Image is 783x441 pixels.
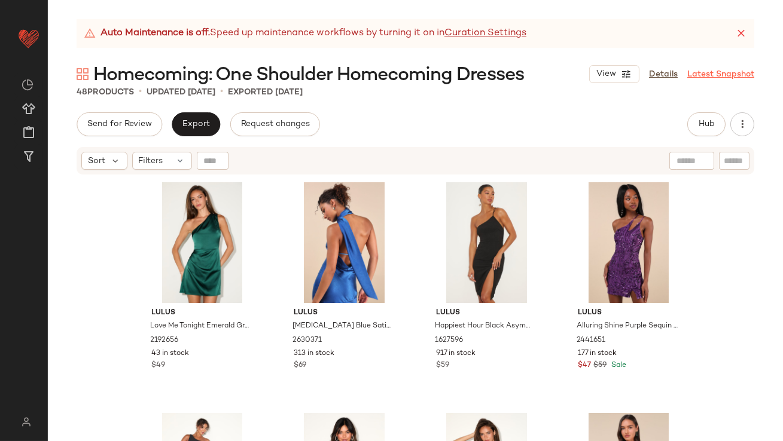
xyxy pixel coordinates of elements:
[77,88,87,97] span: 48
[84,26,526,41] div: Speed up maintenance workflows by turning it on in
[87,120,152,129] span: Send for Review
[172,112,220,136] button: Export
[88,155,105,167] span: Sort
[426,182,547,303] img: 12664661_1627596.jpg
[577,321,678,332] span: Alluring Shine Purple Sequin One-Shoulder Mini Dress
[609,362,626,369] span: Sale
[578,360,591,371] span: $47
[293,321,394,332] span: [MEDICAL_DATA] Blue Satin One-Shoulder Sash Midi Dress
[444,26,526,41] a: Curation Settings
[436,348,476,359] span: 917 in stock
[93,63,524,87] span: Homecoming: One Shoulder Homecoming Dresses
[147,86,215,99] p: updated [DATE]
[152,360,166,371] span: $49
[436,308,537,318] span: Lulus
[435,335,463,346] span: 1627596
[687,68,754,81] a: Latest Snapshot
[593,360,607,371] span: $59
[294,348,334,359] span: 313 in stock
[698,120,715,129] span: Hub
[578,308,679,318] span: Lulus
[596,69,616,79] span: View
[139,85,142,99] span: •
[649,68,678,81] a: Details
[687,112,726,136] button: Hub
[240,120,310,129] span: Request changes
[435,321,536,332] span: Happiest Hour Black Asymmetrical Bodycon Midi Dress
[151,335,179,346] span: 2192656
[577,335,605,346] span: 2441651
[152,348,190,359] span: 43 in stock
[142,182,263,303] img: 2192656_2_02_front_Retakes_2025-09-04.jpg
[220,85,223,99] span: •
[294,360,306,371] span: $69
[100,26,210,41] strong: Auto Maintenance is off.
[17,26,41,50] img: heart_red.DM2ytmEG.svg
[151,321,252,332] span: Love Me Tonight Emerald Green Satin One-Shoulder Mini Dress
[77,68,89,80] img: svg%3e
[293,335,322,346] span: 2630371
[14,417,38,427] img: svg%3e
[568,182,688,303] img: 11910381_2441651.jpg
[284,182,404,303] img: 12575341_2630371.jpg
[228,86,303,99] p: Exported [DATE]
[578,348,617,359] span: 177 in stock
[589,65,639,83] button: View
[77,112,162,136] button: Send for Review
[230,112,320,136] button: Request changes
[152,308,253,318] span: Lulus
[182,120,210,129] span: Export
[22,79,33,91] img: svg%3e
[139,155,163,167] span: Filters
[77,86,134,99] div: Products
[294,308,395,318] span: Lulus
[436,360,449,371] span: $59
